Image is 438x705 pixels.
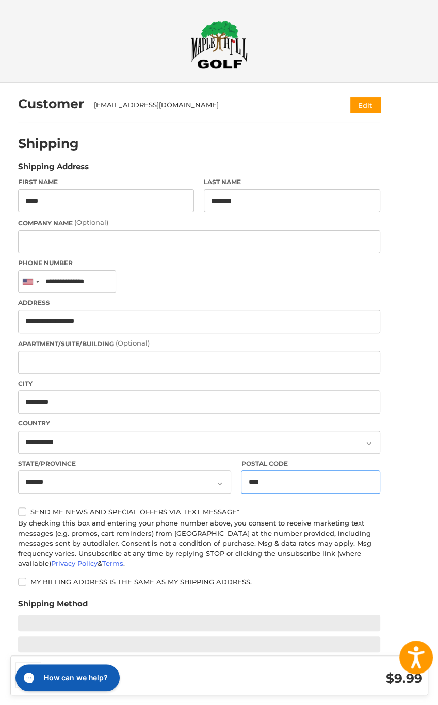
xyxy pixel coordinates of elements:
label: City [18,379,380,388]
small: (Optional) [74,218,108,226]
label: My billing address is the same as my shipping address. [18,578,380,586]
h2: Customer [18,96,84,112]
iframe: Gorgias live chat messenger [10,661,122,695]
label: Country [18,419,380,428]
div: [EMAIL_ADDRESS][DOMAIN_NAME] [94,100,330,110]
h3: 1 Item [52,668,237,680]
label: Address [18,298,380,307]
label: State/Province [18,459,231,468]
label: Last Name [204,177,380,187]
label: Company Name [18,218,380,228]
h2: Shipping [18,136,79,152]
label: Apartment/Suite/Building [18,338,380,349]
legend: Shipping Method [18,598,88,615]
div: By checking this box and entering your phone number above, you consent to receive marketing text ... [18,518,380,569]
a: Terms [102,559,123,567]
label: Phone Number [18,258,380,268]
div: United States: +1 [19,271,42,293]
button: Edit [350,97,380,112]
small: (Optional) [116,339,150,347]
label: First Name [18,177,194,187]
a: Privacy Policy [51,559,98,567]
img: Maple Hill Golf [191,20,248,69]
legend: Shipping Address [18,161,89,177]
label: Postal Code [241,459,380,468]
label: Send me news and special offers via text message* [18,507,380,516]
